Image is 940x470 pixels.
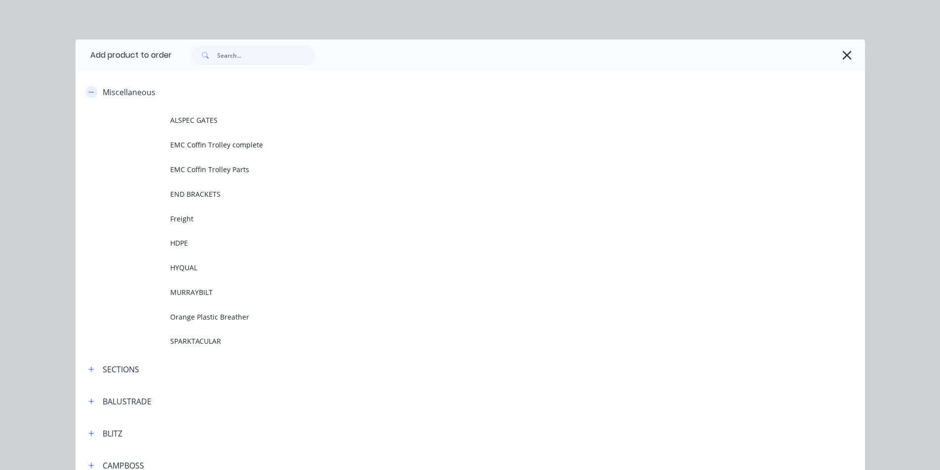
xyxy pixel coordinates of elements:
[170,238,726,248] span: HDPE
[170,287,726,297] span: MURRAYBILT
[170,262,726,273] span: HYQUAL
[170,164,726,175] span: EMC Coffin Trolley Parts
[170,140,726,150] span: EMC Coffin Trolley complete
[103,363,139,375] div: SECTIONS
[170,189,726,199] span: END BRACKETS
[170,312,726,322] span: Orange Plastic Breather
[103,86,155,98] div: Miscellaneous
[103,428,122,439] div: BLITZ
[170,214,726,224] span: Freight
[170,115,726,125] span: ALSPEC GATES
[103,396,151,407] div: BALUSTRADE
[217,45,315,65] input: Search...
[75,39,172,71] div: Add product to order
[170,336,726,346] span: SPARKTACULAR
